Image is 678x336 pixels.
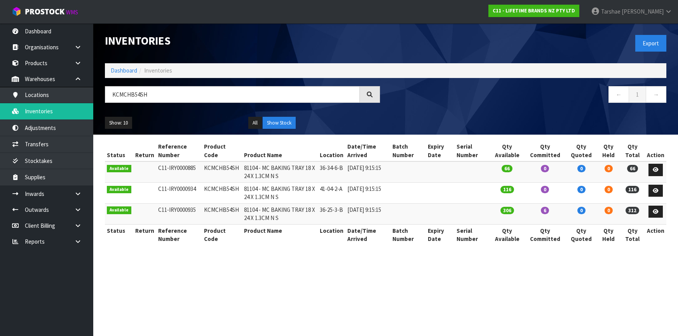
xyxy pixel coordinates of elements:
[525,224,565,245] th: Qty Committed
[156,203,202,224] td: C11-IRY0000935
[597,140,620,161] th: Qty Held
[620,224,645,245] th: Qty Total
[345,161,390,182] td: [DATE] 9:15:15
[318,224,345,245] th: Location
[248,117,262,129] button: All
[620,140,645,161] th: Qty Total
[202,203,242,224] td: KCMCHB54SH
[645,224,666,245] th: Action
[242,224,318,245] th: Product Name
[626,186,639,193] span: 116
[242,182,318,203] td: 81104 - MC BAKING TRAY 18 X 24 X 1.3CM N S
[133,224,156,245] th: Return
[541,165,549,172] span: 0
[646,86,666,103] a: →
[597,224,620,245] th: Qty Held
[490,224,525,245] th: Qty Available
[202,161,242,182] td: KCMCHB54SH
[605,165,613,172] span: 0
[156,140,202,161] th: Reference Number
[345,224,390,245] th: Date/Time Arrived
[608,86,629,103] a: ←
[105,86,360,103] input: Search inventories
[107,186,131,194] span: Available
[318,161,345,182] td: 36-34-6-B
[345,203,390,224] td: [DATE] 9:15:15
[565,140,597,161] th: Qty Quoted
[66,9,78,16] small: WMS
[490,140,525,161] th: Qty Available
[12,7,21,16] img: cube-alt.png
[105,117,132,129] button: Show: 10
[455,224,490,245] th: Serial Number
[345,182,390,203] td: [DATE] 9:15:15
[263,117,296,129] button: Show Stock
[502,165,512,172] span: 66
[577,165,586,172] span: 0
[133,140,156,161] th: Return
[601,8,620,15] span: Tarshae
[390,224,425,245] th: Batch Number
[156,161,202,182] td: C11-IRY0000885
[318,182,345,203] td: 41-04-2-A
[242,140,318,161] th: Product Name
[500,186,514,193] span: 116
[605,207,613,214] span: 0
[242,161,318,182] td: 81104 - MC BAKING TRAY 18 X 24 X 1.3CM N S
[156,182,202,203] td: C11-IRY0000934
[105,35,380,47] h1: Inventories
[390,140,425,161] th: Batch Number
[627,165,638,172] span: 66
[156,224,202,245] th: Reference Number
[455,140,490,161] th: Serial Number
[525,140,565,161] th: Qty Committed
[622,8,664,15] span: [PERSON_NAME]
[242,203,318,224] td: 81104 - MC BAKING TRAY 18 X 24 X 1.3CM N S
[635,35,666,52] button: Export
[605,186,613,193] span: 0
[541,207,549,214] span: 6
[488,5,579,17] a: C11 - LIFETIME BRANDS NZ PTY LTD
[426,140,455,161] th: Expiry Date
[345,140,390,161] th: Date/Time Arrived
[629,86,646,103] a: 1
[318,140,345,161] th: Location
[144,67,172,74] span: Inventories
[626,207,639,214] span: 312
[202,224,242,245] th: Product Code
[105,140,133,161] th: Status
[541,186,549,193] span: 0
[25,7,64,17] span: ProStock
[107,165,131,173] span: Available
[500,207,514,214] span: 306
[565,224,597,245] th: Qty Quoted
[577,207,586,214] span: 0
[426,224,455,245] th: Expiry Date
[645,140,666,161] th: Action
[493,7,575,14] strong: C11 - LIFETIME BRANDS NZ PTY LTD
[392,86,667,105] nav: Page navigation
[577,186,586,193] span: 0
[105,224,133,245] th: Status
[107,206,131,214] span: Available
[202,182,242,203] td: KCMCHB54SH
[318,203,345,224] td: 36-25-3-B
[202,140,242,161] th: Product Code
[111,67,137,74] a: Dashboard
